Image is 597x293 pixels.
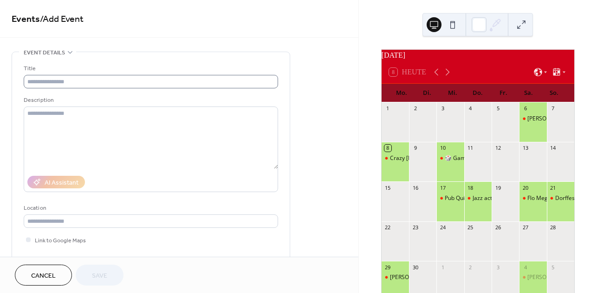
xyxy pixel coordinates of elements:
div: 27 [522,224,529,231]
div: Event color [24,256,93,266]
div: 10 [439,145,446,152]
div: 🎲 Game Night🃏 [445,154,491,162]
div: 20 [522,184,529,191]
div: Title [24,64,276,73]
div: Fr. [491,84,516,102]
div: [PERSON_NAME] Tanz [527,273,585,281]
div: 7 [550,105,557,112]
div: 19 [494,184,501,191]
div: 26 [494,224,501,231]
div: Location [24,203,276,213]
div: Di. [414,84,440,102]
div: Mi. [440,84,465,102]
div: Crazy [DATE] Comedy [390,154,447,162]
div: 5 [550,264,557,271]
div: Mo. [389,84,415,102]
div: 11 [467,145,474,152]
div: 3 [494,264,501,271]
div: Flo Mega – Live in Concert [527,194,595,202]
div: Jazz activ [473,194,496,202]
div: Pub Quiz [436,194,464,202]
div: Adler Tanz [519,115,546,123]
div: 13 [522,145,529,152]
div: 22 [384,224,391,231]
div: [DATE] [382,50,574,61]
div: 18 [467,184,474,191]
div: 12 [494,145,501,152]
div: Flo Mega – Live in Concert [519,194,546,202]
div: Adler Tanz [519,273,546,281]
div: 16 [412,184,419,191]
div: Dorffest [555,194,577,202]
div: So. [541,84,567,102]
div: [PERSON_NAME] [390,273,434,281]
div: 15 [384,184,391,191]
a: Events [12,10,40,28]
div: 30 [412,264,419,271]
div: 4 [522,264,529,271]
div: 2 [467,264,474,271]
div: 29 [384,264,391,271]
div: Description [24,95,276,105]
div: 6 [522,105,529,112]
button: Cancel [15,265,72,286]
div: 🎲 Game Night🃏 [436,154,464,162]
div: 1 [384,105,391,112]
div: 9 [412,145,419,152]
div: Crazy Monday Comedy [382,154,409,162]
div: 14 [550,145,557,152]
div: 8 [384,145,391,152]
div: [PERSON_NAME] Tanz [527,115,585,123]
div: 23 [412,224,419,231]
div: Jazz activ [464,194,492,202]
div: 17 [439,184,446,191]
div: 28 [550,224,557,231]
div: Sa. [516,84,541,102]
div: 24 [439,224,446,231]
span: Event details [24,48,65,58]
div: 21 [550,184,557,191]
div: Do. [465,84,491,102]
div: 3 [439,105,446,112]
div: 2 [412,105,419,112]
div: Kai Magnus Sting [382,273,409,281]
div: 4 [467,105,474,112]
span: / Add Event [40,10,84,28]
span: Link to Google Maps [35,236,86,246]
div: 5 [494,105,501,112]
div: 1 [439,264,446,271]
div: Dorffest [547,194,574,202]
div: Pub Quiz [445,194,467,202]
span: Cancel [31,271,56,281]
div: 25 [467,224,474,231]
